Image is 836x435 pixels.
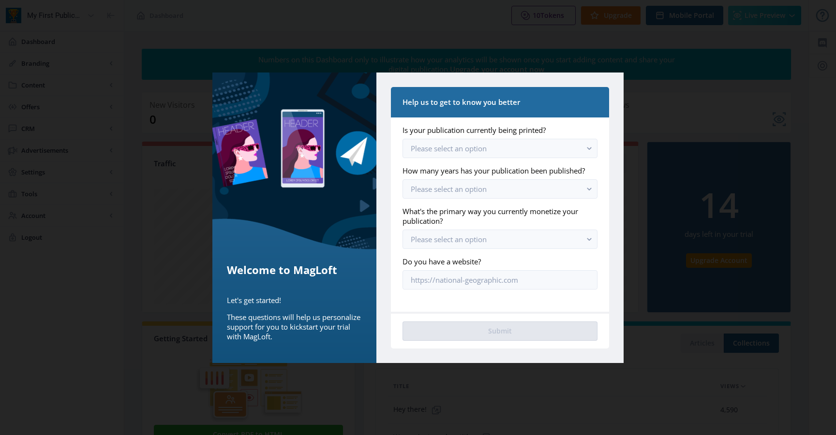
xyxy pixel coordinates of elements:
h5: Welcome to MagLoft [227,262,362,277]
span: Please select an option [411,184,487,194]
label: What's the primary way you currently monetize your publication? [403,206,590,226]
input: https://national-geographic.com [403,270,597,290]
button: Please select an option [403,230,597,249]
p: These questions will help us personalize support for you to kickstart your trial with MagLoft. [227,312,362,341]
span: Please select an option [411,144,487,153]
label: Is your publication currently being printed? [403,125,590,135]
span: Please select an option [411,234,487,244]
button: Submit [403,321,597,341]
p: Let's get started! [227,295,362,305]
label: How many years has your publication been published? [403,166,590,175]
button: Please select an option [403,179,597,199]
nb-card-header: Help us to get to know you better [391,87,609,117]
label: Do you have a website? [403,257,590,266]
button: Please select an option [403,139,597,158]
